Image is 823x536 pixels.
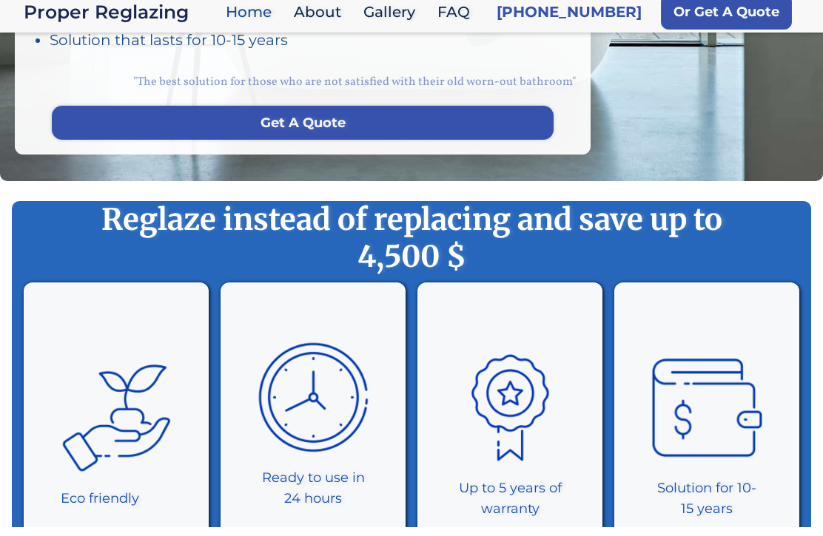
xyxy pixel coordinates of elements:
[430,5,485,37] a: FAQ
[50,38,576,59] div: Solution that lasts for 10-15 years
[651,486,762,528] div: Solution for 10-15 years
[24,10,218,31] a: home
[30,67,576,115] div: "The best solution for those who are not satisfied with their old worn-out bathroom"
[53,210,770,284] strong: Reglaze instead of replacing and save up to 4,500 $
[454,486,565,528] div: Up to 5 years of warranty
[661,3,792,38] a: Or Get A Quote
[218,5,286,37] a: Home
[356,5,430,37] a: Gallery
[24,10,218,31] div: Proper Reglazing
[52,115,554,149] a: Get A Quote
[497,10,642,31] a: [PHONE_NUMBER]
[286,5,356,37] a: About
[61,497,139,518] div: Eco friendly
